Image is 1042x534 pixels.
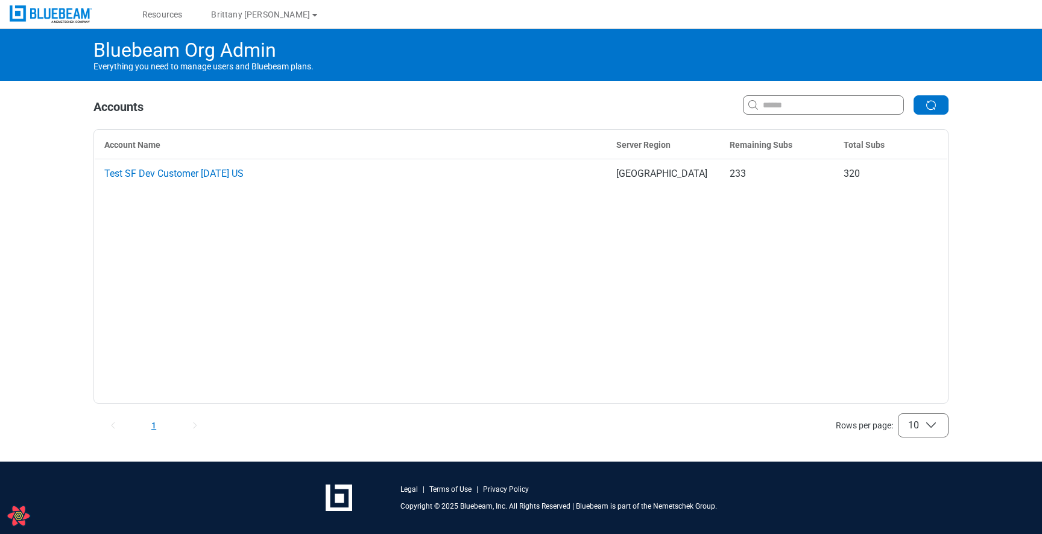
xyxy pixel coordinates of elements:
a: Terms of Use [429,485,472,494]
div: | | [400,485,529,494]
span: Test SF Dev Customer [DATE] US [104,168,244,179]
button: 1 [137,416,171,435]
div: Everything you need to manage users and Bluebeam plans. [84,29,958,81]
span: Rows per page : [836,421,893,430]
td: 233 [720,159,834,188]
img: Bluebeam, Inc. [10,5,92,23]
h1: Bluebeam Org Admin [93,39,949,62]
button: Next Page [175,416,214,435]
div: Server Region [616,139,711,151]
button: Brittany [PERSON_NAME] [197,5,334,24]
td: 320 [834,159,948,188]
a: Legal [400,485,418,494]
a: Privacy Policy [483,485,529,494]
table: bb-data-table [94,130,948,188]
span: 10 [908,419,919,431]
button: Rows per page [898,413,949,437]
button: Resources [128,5,197,24]
h1: Accounts [93,100,144,119]
button: Open React Query Devtools [7,504,31,528]
div: Account Name [104,139,597,151]
td: [GEOGRAPHIC_DATA] [607,159,721,188]
button: Previous Page [93,416,132,435]
p: Copyright © 2025 Bluebeam, Inc. All Rights Reserved | Bluebeam is part of the Nemetschek Group. [400,501,717,511]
